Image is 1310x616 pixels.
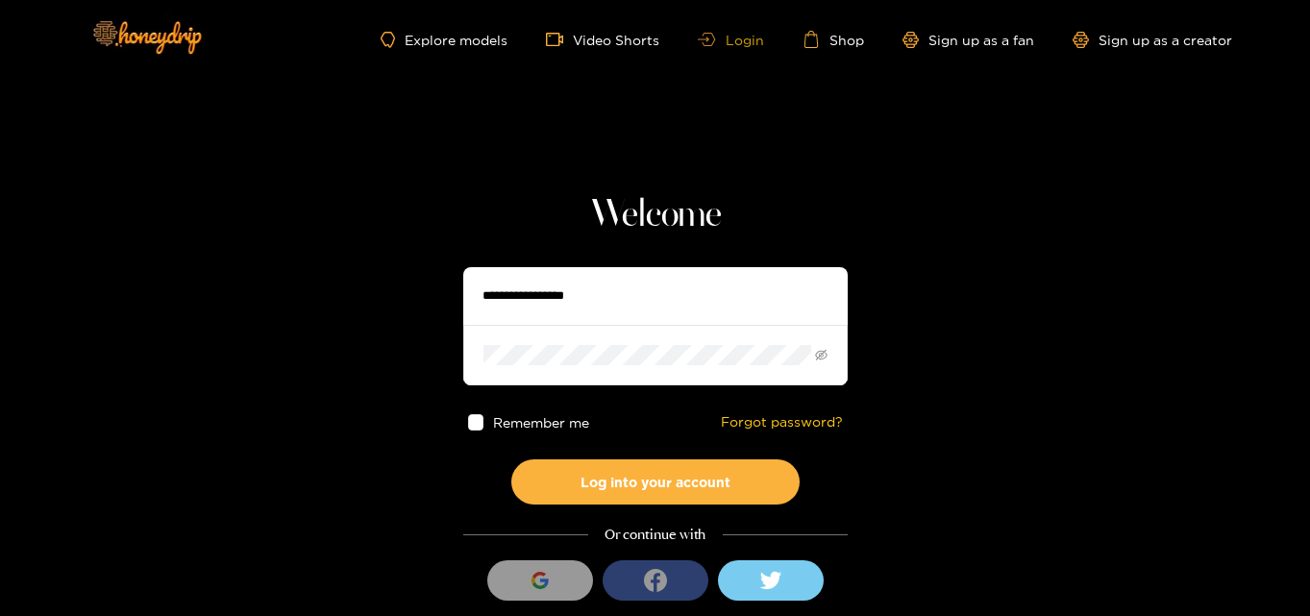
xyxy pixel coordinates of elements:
a: Video Shorts [546,31,659,48]
span: video-camera [546,31,573,48]
a: Sign up as a creator [1073,32,1232,48]
span: eye-invisible [815,349,828,361]
div: Or continue with [463,524,848,546]
span: Remember me [493,415,589,430]
button: Log into your account [511,459,800,505]
a: Forgot password? [721,414,843,431]
a: Shop [803,31,864,48]
a: Explore models [381,32,507,48]
a: Login [698,33,763,47]
h1: Welcome [463,192,848,238]
a: Sign up as a fan [902,32,1034,48]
